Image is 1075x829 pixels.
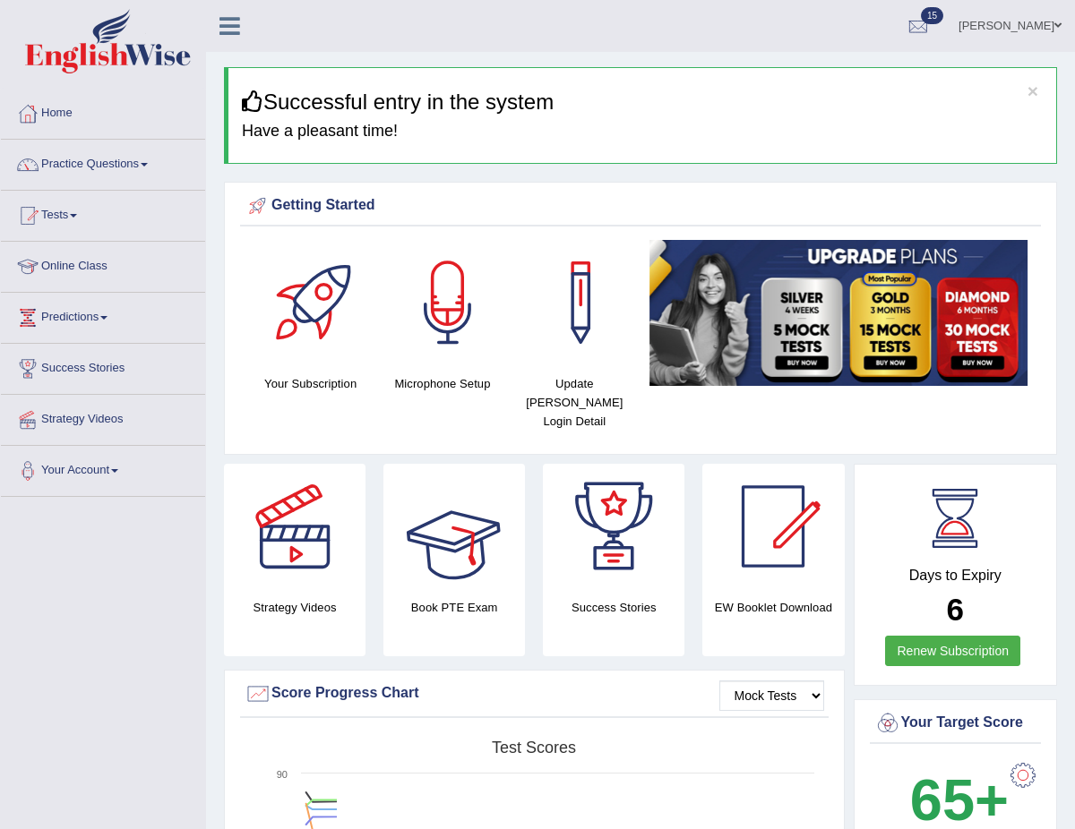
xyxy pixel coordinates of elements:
[242,123,1043,141] h4: Have a pleasant time!
[1,140,205,184] a: Practice Questions
[1,293,205,338] a: Predictions
[1,242,205,286] a: Online Class
[224,598,365,617] h4: Strategy Videos
[245,680,824,707] div: Score Progress Chart
[1,395,205,440] a: Strategy Videos
[254,374,367,393] h4: Your Subscription
[1,191,205,235] a: Tests
[874,568,1037,584] h4: Days to Expiry
[1,446,205,491] a: Your Account
[1028,81,1038,100] button: ×
[242,90,1043,114] h3: Successful entry in the system
[702,598,844,617] h4: EW Booklet Download
[947,592,964,627] b: 6
[1,344,205,389] a: Success Stories
[518,374,632,431] h4: Update [PERSON_NAME] Login Detail
[385,374,499,393] h4: Microphone Setup
[277,769,288,780] text: 90
[874,710,1037,737] div: Your Target Score
[383,598,525,617] h4: Book PTE Exam
[1,89,205,133] a: Home
[921,7,943,24] span: 15
[245,192,1036,219] div: Getting Started
[885,636,1020,666] a: Renew Subscription
[492,739,576,756] tspan: Test scores
[649,240,1028,386] img: small5.jpg
[543,598,684,617] h4: Success Stories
